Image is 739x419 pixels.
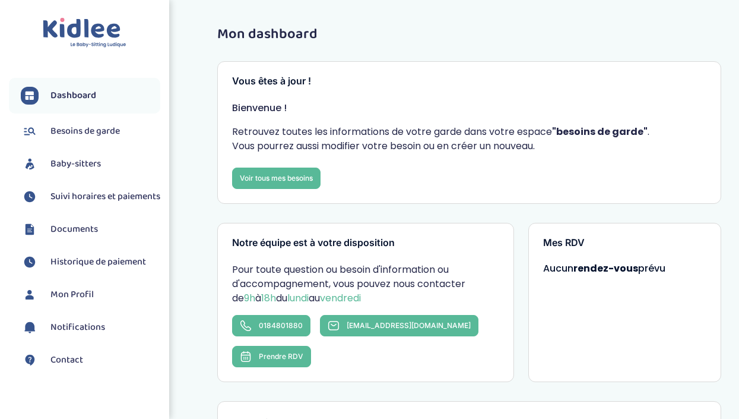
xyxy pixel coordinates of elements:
[21,351,160,369] a: Contact
[320,291,361,305] span: vendredi
[552,125,648,138] strong: "besoins de garde"
[21,319,39,336] img: notification.svg
[232,101,706,115] p: Bienvenue !
[21,155,160,173] a: Baby-sitters
[21,319,160,336] a: Notifications
[21,188,160,206] a: Suivi horaires et paiements
[21,155,39,173] img: babysitters.svg
[50,320,105,335] span: Notifications
[232,263,499,305] p: Pour toute question ou besoin d'information ou d'accompagnement, vous pouvez nous contacter de à ...
[320,315,478,336] a: [EMAIL_ADDRESS][DOMAIN_NAME]
[43,18,126,48] img: logo.svg
[573,262,638,275] strong: rendez-vous
[232,125,706,153] p: Retrouvez toutes les informations de votre garde dans votre espace . Vous pourrez aussi modifier ...
[259,352,303,361] span: Prendre RDV
[21,87,160,105] a: Dashboard
[21,220,160,238] a: Documents
[347,321,471,330] span: [EMAIL_ADDRESS][DOMAIN_NAME]
[232,168,321,189] a: Voir tous mes besoins
[543,238,706,248] h3: Mes RDV
[21,87,39,105] img: dashboard.svg
[21,253,39,271] img: suivihoraire.svg
[261,291,276,305] span: 18h
[259,321,303,330] span: 0184801880
[21,253,160,271] a: Historique de paiement
[50,353,83,367] span: Contact
[21,122,160,140] a: Besoins de garde
[232,76,706,87] h3: Vous êtes à jour !
[21,351,39,369] img: contact.svg
[50,255,146,269] span: Historique de paiement
[244,291,255,305] span: 9h
[21,122,39,140] img: besoin.svg
[217,27,721,42] h1: Mon dashboard
[287,291,309,305] span: lundi
[21,220,39,238] img: documents.svg
[232,238,499,248] h3: Notre équipe est à votre disposition
[50,222,98,237] span: Documents
[50,190,160,204] span: Suivi horaires et paiements
[50,157,101,171] span: Baby-sitters
[232,315,310,336] a: 0184801880
[50,89,96,103] span: Dashboard
[21,188,39,206] img: suivihoraire.svg
[543,262,665,275] span: Aucun prévu
[50,124,120,138] span: Besoins de garde
[21,286,39,304] img: profil.svg
[232,346,311,367] button: Prendre RDV
[50,288,94,302] span: Mon Profil
[21,286,160,304] a: Mon Profil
